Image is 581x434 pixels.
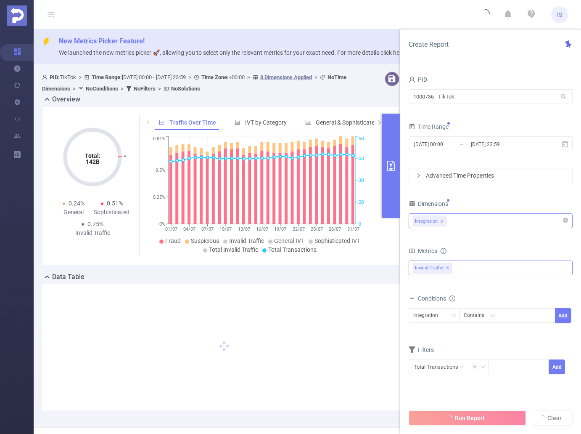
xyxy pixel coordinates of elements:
[256,226,268,232] tspan: 16/07
[416,173,421,178] i: icon: right
[377,120,382,125] i: icon: right
[359,200,364,205] tspan: 2B
[229,237,264,244] span: Invalid Traffic
[449,296,455,301] i: icon: info-circle
[70,85,78,92] span: >
[409,123,449,130] span: Time Range
[52,272,85,282] h2: Data Table
[312,74,320,80] span: >
[183,226,195,232] tspan: 04/07
[452,313,457,319] i: icon: down
[153,136,165,142] tspan: 0.81%
[42,75,50,80] i: icon: user
[85,152,100,159] tspan: Total:
[86,158,100,165] tspan: 142B
[235,120,240,125] i: icon: bar-chart
[156,85,164,92] span: >
[446,263,449,273] span: ✕
[209,246,258,253] span: Total Invalid Traffic
[441,248,446,254] i: icon: info-circle
[347,226,359,232] tspan: 31/07
[413,263,452,274] span: Invalid Traffic
[92,208,131,217] div: Sophisticated
[409,168,572,183] div: icon: rightAdvanced Time Properties
[268,246,317,253] span: Total Transactions
[219,226,232,232] tspan: 10/07
[86,85,118,92] b: No Conditions
[311,226,323,232] tspan: 25/07
[59,37,145,45] span: New Metrics Picker Feature!
[238,226,250,232] tspan: 13/07
[153,194,165,200] tspan: 0.25%
[201,226,214,232] tspan: 07/07
[171,85,200,92] b: No Solutions
[169,119,216,126] span: Traffic Over Time
[418,295,455,302] span: Conditions
[480,9,490,21] i: icon: loading
[440,219,444,224] i: icon: close
[316,119,421,126] span: General & Sophisticated IVT by Category
[359,221,361,227] tspan: 0
[7,5,27,26] img: Protected Media
[549,359,565,374] button: Add
[490,313,495,319] i: icon: down
[42,38,50,46] i: icon: thunderbolt
[409,248,437,254] span: Metrics
[293,226,305,232] tspan: 22/07
[69,200,85,207] span: 0.24%
[314,237,360,244] span: Sophisticated IVT
[464,309,490,322] div: Contains
[87,221,103,227] span: 0.75%
[92,74,122,80] b: Time Range:
[42,74,346,92] span: TikTok [DATE] 00:00 - [DATE] 23:59 +00:00
[409,76,427,83] span: PID
[481,365,486,370] i: icon: down
[201,74,229,80] b: Time Zone:
[186,74,194,80] span: >
[359,178,364,183] tspan: 3B
[415,216,438,227] div: Integration
[159,221,165,227] tspan: 0%
[191,237,219,244] span: Suspicious
[52,94,80,104] h2: Overview
[359,136,364,142] tspan: 6B
[409,200,448,207] span: Dimensions
[413,138,481,150] input: Start date
[118,85,126,92] span: >
[245,74,253,80] span: >
[555,308,571,323] button: Add
[359,156,364,161] tspan: 5B
[329,226,341,232] tspan: 28/07
[165,237,181,244] span: Fraud
[260,74,312,80] u: 8 Dimensions Applied
[409,76,415,83] i: icon: user
[305,120,311,125] i: icon: bar-chart
[274,237,304,244] span: General IVT
[274,226,286,232] tspan: 19/07
[159,120,165,125] i: icon: line-chart
[413,216,446,226] li: Integration
[413,309,444,322] div: Integration
[409,40,449,48] span: Create Report
[50,74,60,80] b: PID:
[74,229,112,237] div: Invalid Traffic
[156,168,165,173] tspan: 0.5%
[59,49,418,56] span: We launched the new metrics picker 🚀, allowing you to select only the relevant metrics for your e...
[145,120,151,125] i: icon: left
[134,85,156,92] b: No Filters
[409,346,434,353] span: Filters
[76,74,84,80] span: >
[107,200,123,207] span: 0.51%
[54,208,92,217] div: General
[470,138,538,150] input: End date
[245,119,287,126] span: IVT by Category
[165,226,177,232] tspan: 01/07
[473,360,482,374] div: ≥
[557,6,562,23] span: IS
[563,218,568,223] i: icon: close-circle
